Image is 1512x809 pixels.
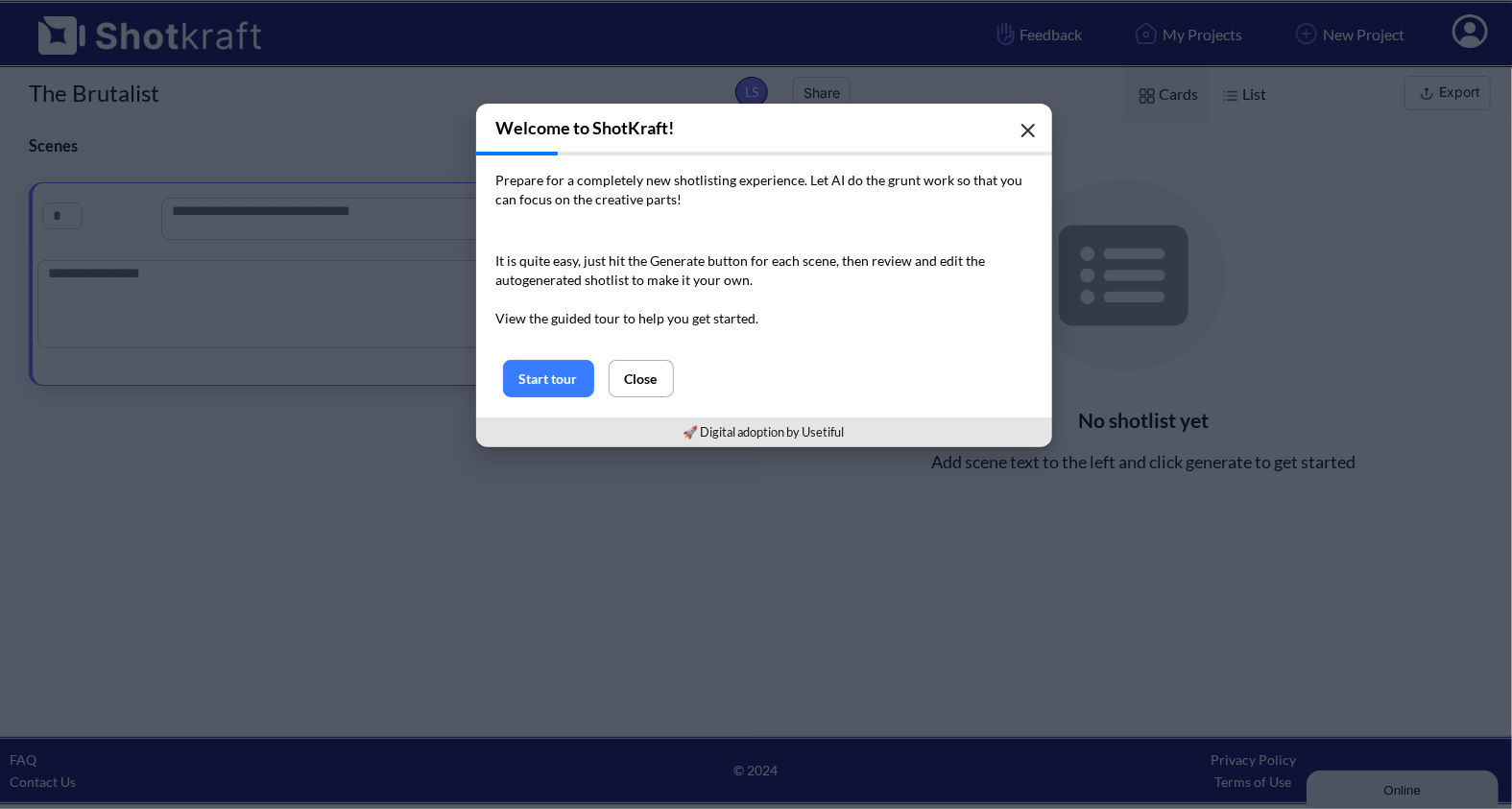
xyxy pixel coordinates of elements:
button: Start tour [503,360,594,397]
h3: Welcome to ShotKraft! [476,104,1052,152]
button: Close [609,360,674,397]
div: Online [14,16,178,31]
span: Prepare for a completely new shotlisting experience. [496,172,808,188]
a: 🚀 Digital adoption by Usetiful [684,424,845,440]
p: It is quite easy, just hit the Generate button for each scene, then review and edit the autogener... [496,251,1032,328]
